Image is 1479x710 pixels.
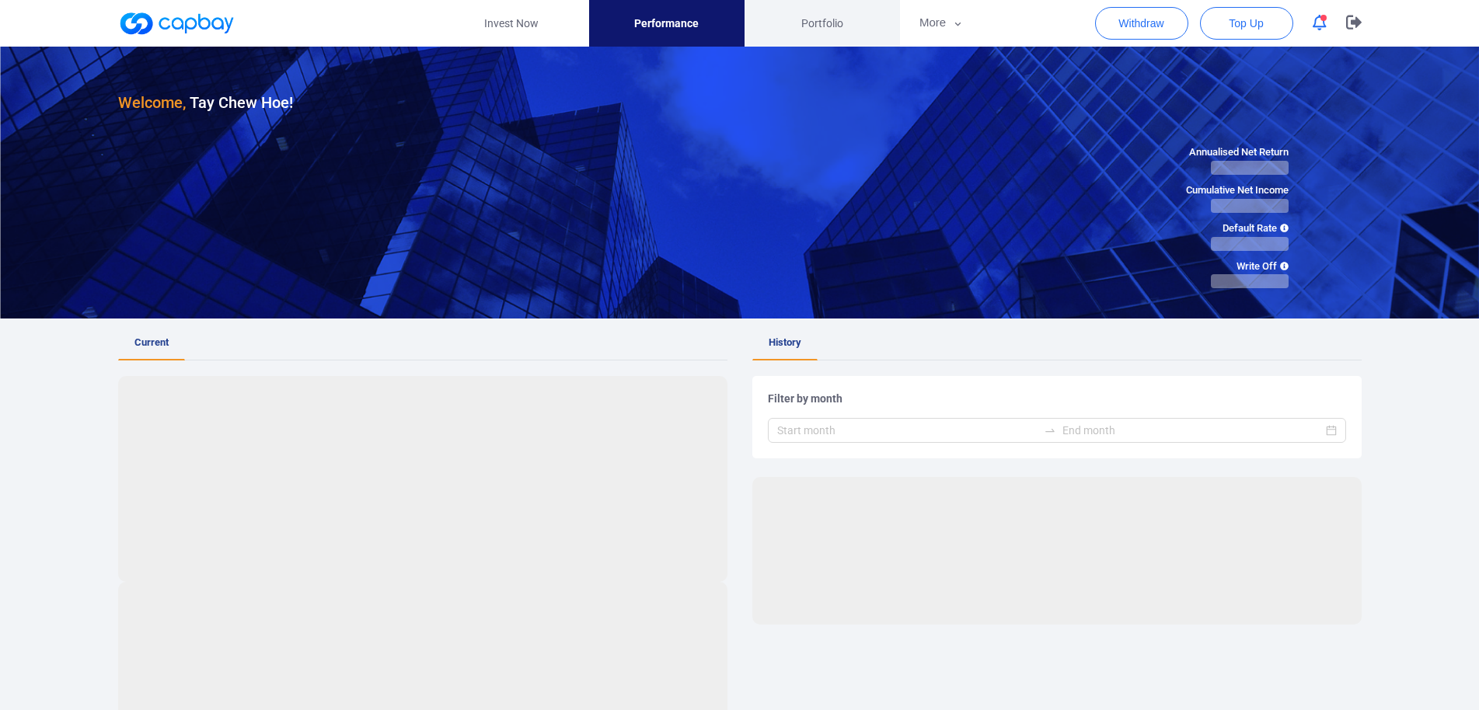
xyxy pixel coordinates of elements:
h3: Tay Chew Hoe ! [118,90,293,115]
span: to [1044,424,1056,437]
span: Portfolio [801,15,843,32]
input: End month [1062,422,1323,439]
span: Performance [634,15,699,32]
button: Withdraw [1095,7,1188,40]
span: Welcome, [118,93,186,112]
span: Current [134,336,169,348]
span: Default Rate [1186,221,1289,237]
h5: Filter by month [768,392,1346,405]
span: Cumulative Net Income [1186,183,1289,199]
span: History [769,336,801,348]
span: Top Up [1229,16,1263,31]
span: Write Off [1186,259,1289,275]
button: Top Up [1200,7,1293,40]
input: Start month [777,422,1038,439]
span: Annualised Net Return [1186,144,1289,161]
span: swap-right [1044,424,1056,437]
